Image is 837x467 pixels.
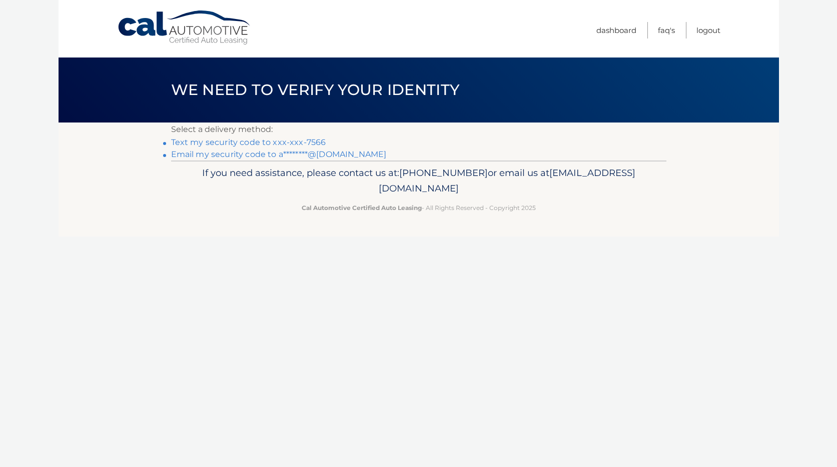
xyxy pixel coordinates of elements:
p: If you need assistance, please contact us at: or email us at [178,165,660,197]
a: FAQ's [658,22,675,38]
p: - All Rights Reserved - Copyright 2025 [178,202,660,213]
span: We need to verify your identity [171,80,460,99]
a: Logout [696,22,720,38]
a: Text my security code to xxx-xxx-7566 [171,137,326,147]
p: Select a delivery method: [171,122,666,136]
strong: Cal Automotive Certified Auto Leasing [302,204,422,211]
a: Dashboard [596,22,636,38]
span: [PHONE_NUMBER] [399,167,488,178]
a: Email my security code to a********@[DOMAIN_NAME] [171,149,387,159]
a: Cal Automotive [117,10,252,45]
